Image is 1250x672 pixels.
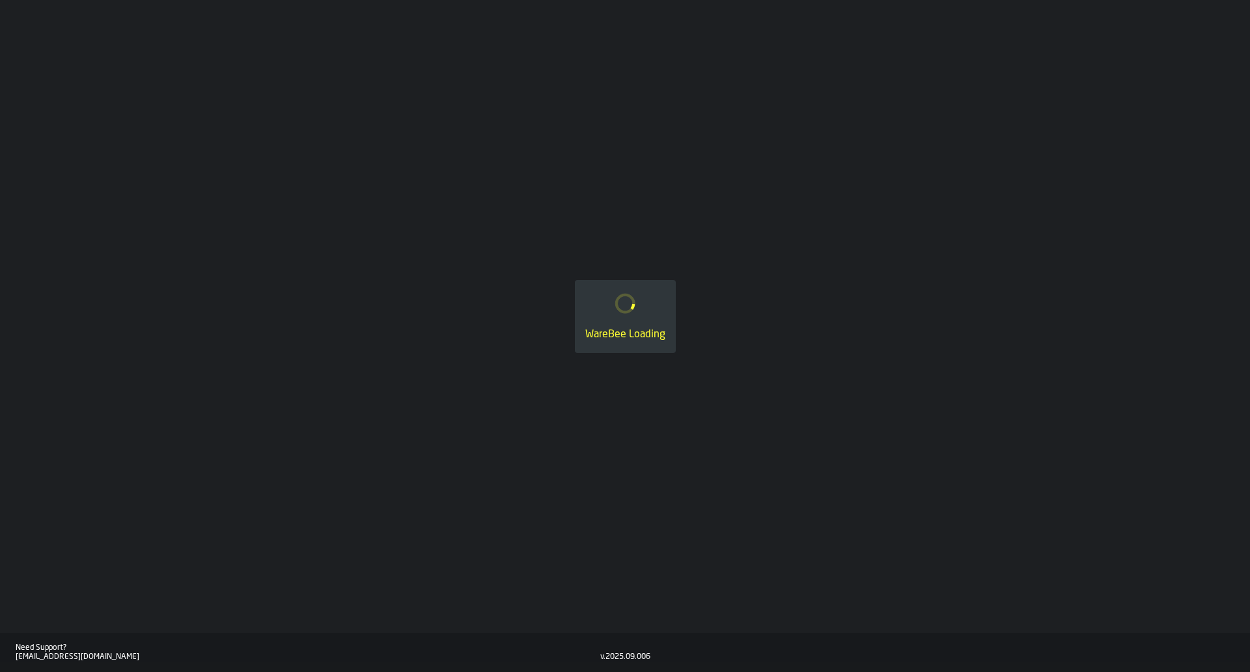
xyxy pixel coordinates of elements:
a: Need Support?[EMAIL_ADDRESS][DOMAIN_NAME] [16,643,600,662]
div: v. [600,652,605,662]
div: 2025.09.006 [605,652,650,662]
div: WareBee Loading [585,327,665,343]
div: Need Support? [16,643,600,652]
div: [EMAIL_ADDRESS][DOMAIN_NAME] [16,652,600,662]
